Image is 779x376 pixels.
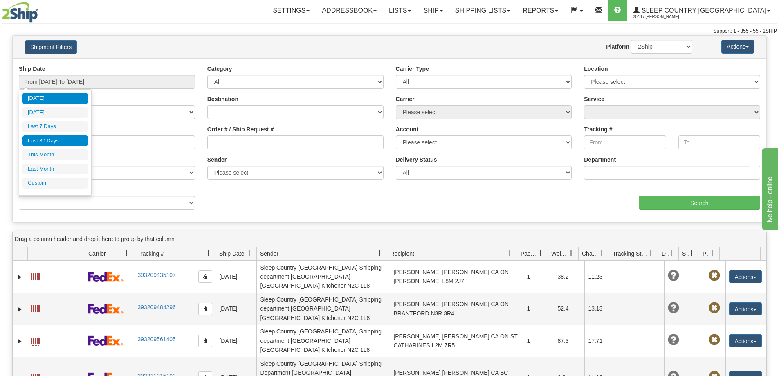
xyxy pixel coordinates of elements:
[202,246,216,260] a: Tracking # filter column settings
[668,302,679,314] span: Unknown
[22,121,88,132] li: Last 7 Days
[584,155,616,164] label: Department
[256,293,390,324] td: Sleep Country [GEOGRAPHIC_DATA] Shipping department [GEOGRAPHIC_DATA] [GEOGRAPHIC_DATA] Kitchener...
[551,250,568,258] span: Weight
[390,325,523,357] td: [PERSON_NAME] [PERSON_NAME] CA ON ST CATHARINES L2M 7R5
[396,65,429,73] label: Carrier Type
[216,261,256,293] td: [DATE]
[396,125,419,133] label: Account
[88,272,124,282] img: 2 - FedEx Express®
[22,107,88,118] li: [DATE]
[584,125,612,133] label: Tracking #
[19,65,45,73] label: Ship Date
[256,261,390,293] td: Sleep Country [GEOGRAPHIC_DATA] Shipping department [GEOGRAPHIC_DATA] [GEOGRAPHIC_DATA] Kitchener...
[31,302,40,315] a: Label
[256,325,390,357] td: Sleep Country [GEOGRAPHIC_DATA] Shipping department [GEOGRAPHIC_DATA] [GEOGRAPHIC_DATA] Kitchener...
[606,43,629,51] label: Platform
[316,0,383,21] a: Addressbook
[665,246,678,260] a: Delivery Status filter column settings
[682,250,689,258] span: Shipment Issues
[633,13,694,21] span: 2044 / [PERSON_NAME]
[137,250,164,258] span: Tracking #
[267,0,316,21] a: Settings
[417,0,449,21] a: Ship
[16,273,24,281] a: Expand
[564,246,578,260] a: Weight filter column settings
[207,65,232,73] label: Category
[22,164,88,175] li: Last Month
[137,336,175,342] a: 393209561405
[207,155,227,164] label: Sender
[390,293,523,324] td: [PERSON_NAME] [PERSON_NAME] CA ON BRANTFORD N3R 3R4
[554,293,584,324] td: 52.4
[644,246,658,260] a: Tracking Status filter column settings
[137,272,175,278] a: 393209435107
[390,261,523,293] td: [PERSON_NAME] [PERSON_NAME] CA ON [PERSON_NAME] L8M 2J7
[760,146,778,230] iframe: chat widget
[2,2,38,23] img: logo2044.jpg
[22,149,88,160] li: This Month
[396,95,415,103] label: Carrier
[16,305,24,313] a: Expand
[584,135,666,149] input: From
[25,40,77,54] button: Shipment Filters
[88,335,124,346] img: 2 - FedEx Express®
[639,196,760,210] input: Search
[383,0,417,21] a: Lists
[216,325,256,357] td: [DATE]
[709,334,720,346] span: Pickup Not Assigned
[2,28,777,35] div: Support: 1 - 855 - 55 - 2SHIP
[685,246,699,260] a: Shipment Issues filter column settings
[709,302,720,314] span: Pickup Not Assigned
[534,246,548,260] a: Packages filter column settings
[22,93,88,104] li: [DATE]
[640,7,766,14] span: Sleep Country [GEOGRAPHIC_DATA]
[22,178,88,189] li: Custom
[729,302,762,315] button: Actions
[703,250,709,258] span: Pickup Status
[13,231,766,247] div: grid grouping header
[678,135,760,149] input: To
[503,246,517,260] a: Recipient filter column settings
[668,270,679,281] span: Unknown
[523,293,554,324] td: 1
[729,270,762,283] button: Actions
[373,246,387,260] a: Sender filter column settings
[554,325,584,357] td: 87.3
[6,5,76,15] div: live help - online
[391,250,414,258] span: Recipient
[613,250,648,258] span: Tracking Status
[88,250,106,258] span: Carrier
[705,246,719,260] a: Pickup Status filter column settings
[198,303,212,315] button: Copy to clipboard
[516,0,564,21] a: Reports
[449,0,516,21] a: Shipping lists
[396,155,437,164] label: Delivery Status
[595,246,609,260] a: Charge filter column settings
[554,261,584,293] td: 38.2
[16,337,24,345] a: Expand
[584,65,608,73] label: Location
[242,246,256,260] a: Ship Date filter column settings
[31,270,40,283] a: Label
[582,250,599,258] span: Charge
[31,334,40,347] a: Label
[662,250,669,258] span: Delivery Status
[198,335,212,347] button: Copy to clipboard
[584,261,615,293] td: 11.23
[523,261,554,293] td: 1
[521,250,538,258] span: Packages
[668,334,679,346] span: Unknown
[260,250,278,258] span: Sender
[584,293,615,324] td: 13.13
[721,40,754,54] button: Actions
[137,304,175,311] a: 393209484296
[22,135,88,146] li: Last 30 Days
[709,270,720,281] span: Pickup Not Assigned
[627,0,777,21] a: Sleep Country [GEOGRAPHIC_DATA] 2044 / [PERSON_NAME]
[120,246,134,260] a: Carrier filter column settings
[523,325,554,357] td: 1
[219,250,244,258] span: Ship Date
[729,334,762,347] button: Actions
[216,293,256,324] td: [DATE]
